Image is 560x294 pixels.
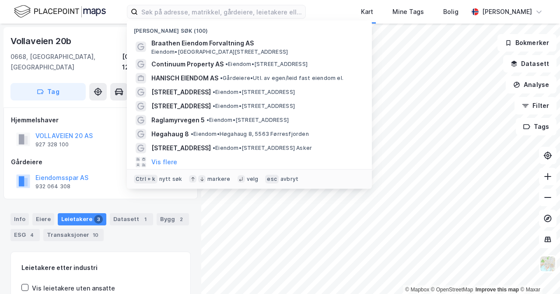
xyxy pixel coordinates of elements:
div: avbryt [280,176,298,183]
span: • [225,61,228,67]
div: Vis leietakere uten ansatte [32,283,115,294]
div: Vollaveien 20b [10,34,73,48]
img: logo.f888ab2527a4732fd821a326f86c7f29.svg [14,4,106,19]
div: Bygg [157,213,189,225]
a: OpenStreetMap [431,287,473,293]
div: nytt søk [159,176,182,183]
input: Søk på adresse, matrikkel, gårdeiere, leietakere eller personer [138,5,305,18]
span: Eiendom • [STREET_ADDRESS] Asker [213,145,312,152]
span: Høgahaug 8 [151,129,189,139]
div: 927 328 100 [35,141,69,148]
div: 10 [91,231,100,239]
div: Gårdeiere [11,157,190,167]
button: Analyse [506,76,556,93]
div: Bolig [443,7,458,17]
div: markere [207,176,230,183]
div: Kart [361,7,373,17]
span: • [206,117,209,123]
a: Mapbox [405,287,429,293]
span: Eiendom • [GEOGRAPHIC_DATA][STREET_ADDRESS] [151,48,288,55]
span: [STREET_ADDRESS] [151,143,211,153]
span: • [213,145,215,151]
div: Eiere [32,213,54,225]
span: [STREET_ADDRESS] [151,87,211,97]
div: ESG [10,229,40,241]
span: Eiendom • [STREET_ADDRESS] [213,89,295,96]
span: Raglamyrvegen 5 [151,115,205,125]
button: Filter [514,97,556,114]
button: Bokmerker [497,34,556,52]
div: 2 [177,215,185,224]
div: 0668, [GEOGRAPHIC_DATA], [GEOGRAPHIC_DATA] [10,52,122,73]
div: 3 [94,215,103,224]
button: Tag [10,83,86,100]
div: velg [247,176,259,183]
div: Datasett [110,213,153,225]
div: 1 [141,215,150,224]
div: Leietakere etter industri [21,263,180,273]
div: [PERSON_NAME] [482,7,532,17]
span: Eiendom • [STREET_ADDRESS] [213,103,295,110]
div: esc [265,175,279,183]
button: Datasett [503,55,556,73]
div: [GEOGRAPHIC_DATA], 122/210 [122,52,191,73]
button: Vis flere [151,157,177,167]
iframe: Chat Widget [516,252,560,294]
span: Eiendom • [STREET_ADDRESS] [225,61,308,68]
div: 932 064 308 [35,183,70,190]
span: Braathen Eiendom Forvaltning AS [151,38,361,48]
button: Tags [516,118,556,135]
span: Eiendom • [STREET_ADDRESS] [206,117,289,124]
div: [PERSON_NAME] søk (100) [127,21,372,36]
a: Improve this map [476,287,519,293]
div: 4 [28,231,36,239]
div: Mine Tags [392,7,424,17]
span: Gårdeiere • Utl. av egen/leid fast eiendom el. [220,75,343,82]
span: • [191,131,193,137]
div: Ctrl + k [134,175,157,183]
span: • [220,75,223,81]
span: [STREET_ADDRESS] [151,101,211,111]
span: • [213,89,215,95]
div: Transaksjoner [43,229,104,241]
span: HANISCH EIENDOM AS [151,73,218,83]
span: • [213,103,215,109]
span: Eiendom • Høgahaug 8, 5563 Førresfjorden [191,131,309,138]
div: Leietakere [58,213,106,225]
div: Hjemmelshaver [11,115,190,125]
span: Continuum Property AS [151,59,224,69]
div: Info [10,213,29,225]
